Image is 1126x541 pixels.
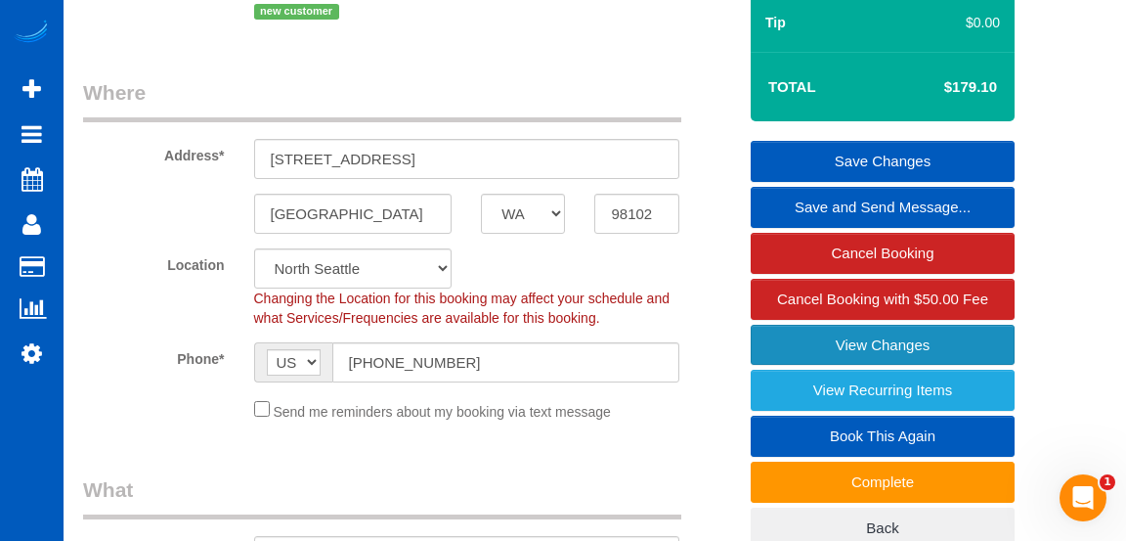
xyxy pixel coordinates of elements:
a: Cancel Booking with $50.00 Fee [751,279,1015,320]
label: Phone* [68,342,239,369]
img: Automaid Logo [12,20,51,47]
input: Zip Code* [594,194,678,234]
span: Changing the Location for this booking may affect your schedule and what Services/Frequencies are... [254,291,670,326]
a: Cancel Booking [751,233,1015,274]
a: Complete [751,462,1015,503]
h4: $179.10 [886,79,997,96]
a: View Recurring Items [751,370,1015,411]
iframe: Intercom live chat [1060,474,1106,521]
input: Phone* [332,342,679,383]
span: 1 [1100,474,1115,490]
a: Book This Again [751,416,1015,457]
input: City* [254,194,453,234]
a: Save Changes [751,141,1015,182]
label: Tip [765,13,786,32]
span: Cancel Booking with $50.00 Fee [777,291,988,307]
strong: Total [768,78,816,95]
label: Address* [68,139,239,165]
legend: Where [83,78,681,122]
div: $0.00 [908,13,1000,32]
span: new customer [254,4,339,20]
a: Save and Send Message... [751,187,1015,228]
label: Location [68,248,239,275]
span: Send me reminders about my booking via text message [273,404,611,420]
a: View Changes [751,325,1015,366]
legend: What [83,475,681,519]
